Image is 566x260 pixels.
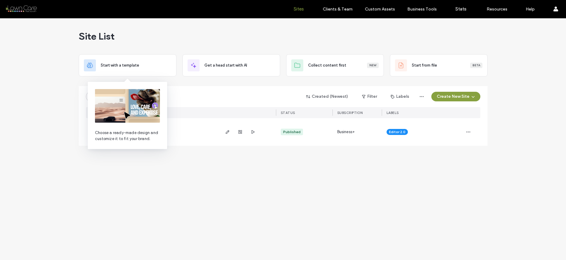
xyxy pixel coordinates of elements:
[79,54,176,76] div: Start with a template
[79,30,115,42] span: Site List
[337,129,355,135] span: Business+
[470,63,482,68] div: Beta
[367,63,379,68] div: New
[390,54,488,76] div: Start from fileBeta
[95,130,160,142] span: Choose a ready-made design and customize it to fit your brand.
[286,54,384,76] div: Collect content firstNew
[283,129,301,135] div: Published
[356,92,383,101] button: Filter
[308,62,346,68] span: Collect content first
[387,111,399,115] span: LABELS
[281,111,295,115] span: STATUS
[301,92,353,101] button: Created (Newest)
[407,7,437,12] label: Business Tools
[389,129,405,135] span: Editor 2.0
[385,92,415,101] button: Labels
[337,111,363,115] span: SUBSCRIPTION
[101,62,139,68] span: Start with a template
[95,89,160,123] img: from-template.png
[487,7,507,12] label: Resources
[526,7,535,12] label: Help
[412,62,437,68] span: Start from file
[455,6,467,12] label: Stats
[294,6,304,12] label: Sites
[204,62,247,68] span: Get a head start with AI
[182,54,280,76] div: Get a head start with AI
[365,7,395,12] label: Custom Assets
[431,92,480,101] button: Create New Site
[323,7,353,12] label: Clients & Team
